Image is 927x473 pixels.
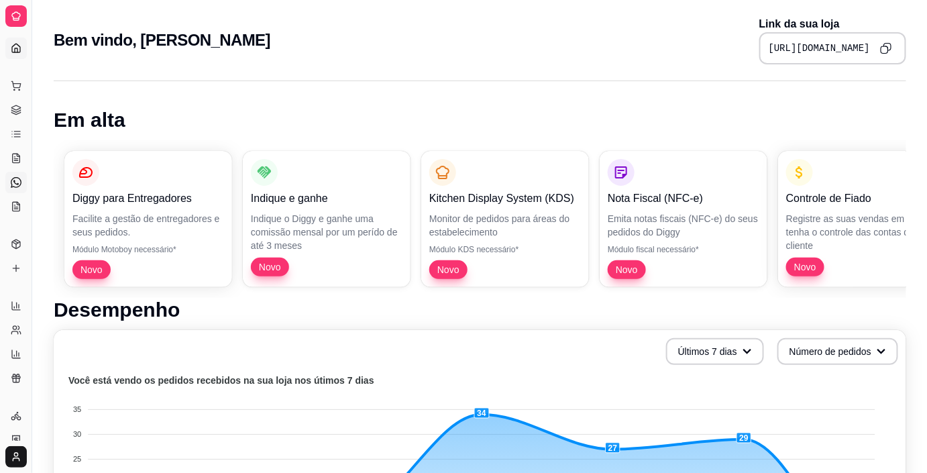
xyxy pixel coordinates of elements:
[875,38,897,59] button: Copy to clipboard
[64,151,232,287] button: Diggy para EntregadoresFacilite a gestão de entregadores e seus pedidos.Módulo Motoboy necessário...
[54,30,270,51] h2: Bem vindo, [PERSON_NAME]
[600,151,767,287] button: Nota Fiscal (NFC-e)Emita notas fiscais (NFC-e) do seus pedidos do DiggyMódulo fiscal necessário*Novo
[54,108,906,132] h1: Em alta
[666,338,764,365] button: Últimos 7 dias
[421,151,589,287] button: Kitchen Display System (KDS)Monitor de pedidos para áreas do estabelecimentoMódulo KDS necessário...
[75,263,108,276] span: Novo
[54,298,906,322] h1: Desempenho
[251,191,402,207] p: Indique e ganhe
[429,212,581,239] p: Monitor de pedidos para áreas do estabelecimento
[608,244,759,255] p: Módulo fiscal necessário*
[72,191,224,207] p: Diggy para Entregadores
[429,244,581,255] p: Módulo KDS necessário*
[429,191,581,207] p: Kitchen Display System (KDS)
[610,263,643,276] span: Novo
[608,191,759,207] p: Nota Fiscal (NFC-e)
[254,260,286,274] span: Novo
[777,338,898,365] button: Número de pedidos
[72,244,224,255] p: Módulo Motoboy necessário*
[243,151,411,287] button: Indique e ganheIndique o Diggy e ganhe uma comissão mensal por um perído de até 3 mesesNovo
[608,212,759,239] p: Emita notas fiscais (NFC-e) do seus pedidos do Diggy
[72,212,224,239] p: Facilite a gestão de entregadores e seus pedidos.
[73,405,81,413] tspan: 35
[68,376,374,386] text: Você está vendo os pedidos recebidos na sua loja nos útimos 7 dias
[73,430,81,438] tspan: 30
[789,260,822,274] span: Novo
[73,455,81,463] tspan: 25
[251,212,402,252] p: Indique o Diggy e ganhe uma comissão mensal por um perído de até 3 meses
[432,263,465,276] span: Novo
[759,16,906,32] p: Link da sua loja
[769,42,870,55] pre: [URL][DOMAIN_NAME]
